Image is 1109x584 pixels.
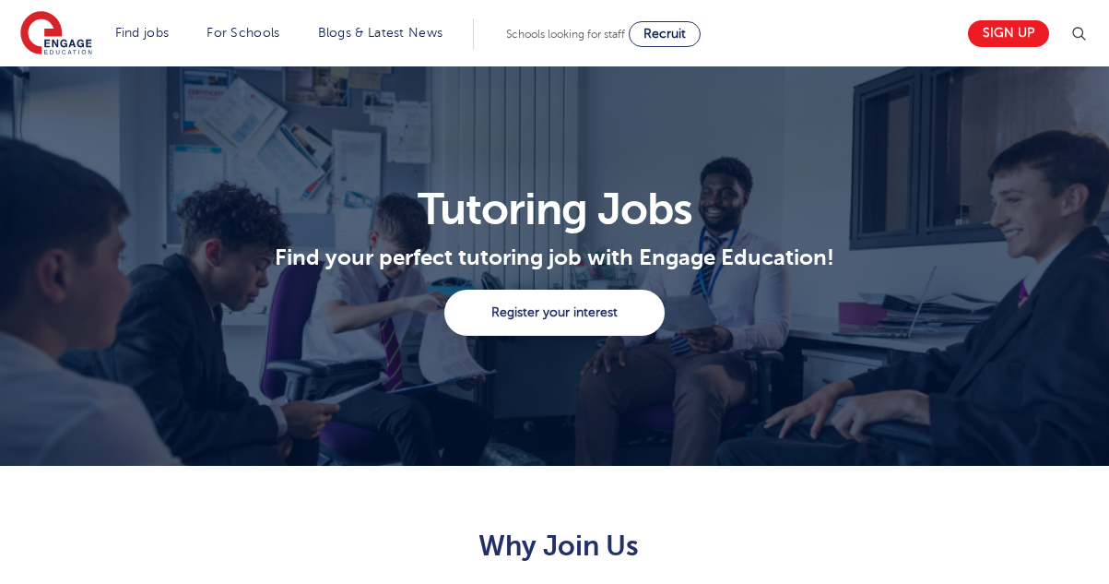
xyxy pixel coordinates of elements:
span: Recruit [643,27,686,41]
h1: Tutoring Jobs [14,187,1095,232]
a: For Schools [206,26,279,40]
a: Recruit [629,21,701,47]
a: Register your interest [444,290,664,336]
span: Schools looking for staff [506,28,625,41]
img: Engage Education [20,11,92,57]
a: Blogs & Latest News [318,26,443,40]
a: Find jobs [115,26,170,40]
h2: Why Join Us [107,530,1011,562]
a: Sign up [968,20,1049,47]
p: Find your perfect tutoring job with Engage Education! [14,240,1095,276]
